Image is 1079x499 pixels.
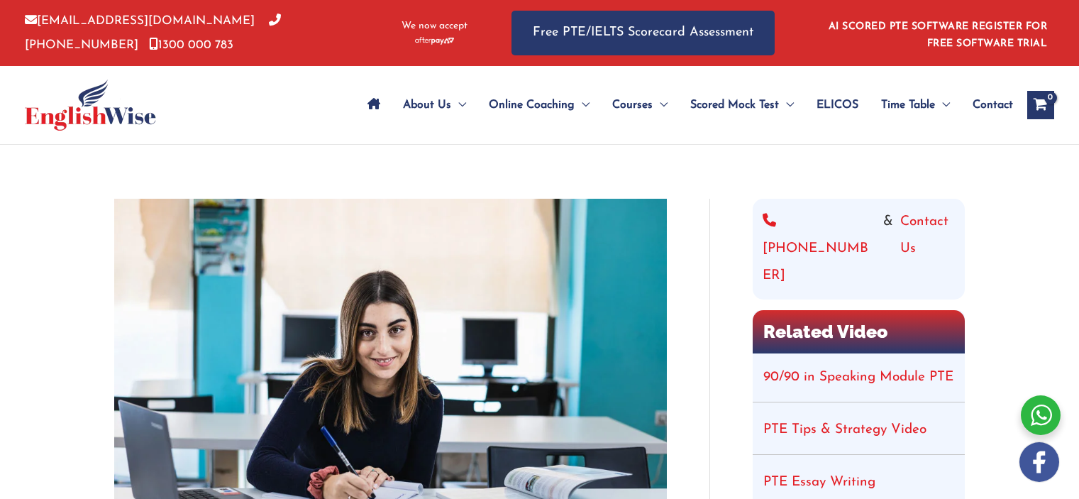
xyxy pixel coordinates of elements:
[935,80,950,130] span: Menu Toggle
[451,80,466,130] span: Menu Toggle
[601,80,679,130] a: CoursesMenu Toggle
[402,19,467,33] span: We now accept
[973,80,1013,130] span: Contact
[612,80,653,130] span: Courses
[25,15,281,50] a: [PHONE_NUMBER]
[653,80,668,130] span: Menu Toggle
[829,21,1048,49] a: AI SCORED PTE SOFTWARE REGISTER FOR FREE SOFTWARE TRIAL
[817,80,858,130] span: ELICOS
[356,80,1013,130] nav: Site Navigation: Main Menu
[25,15,255,27] a: [EMAIL_ADDRESS][DOMAIN_NAME]
[25,79,156,131] img: cropped-ew-logo
[1019,442,1059,482] img: white-facebook.png
[763,423,926,437] a: PTE Tips & Strategy Video
[763,371,953,384] a: 90/90 in Speaking Module PTE
[779,80,794,130] span: Menu Toggle
[961,80,1013,130] a: Contact
[763,209,876,290] a: [PHONE_NUMBER]
[763,209,955,290] div: &
[403,80,451,130] span: About Us
[820,10,1054,56] aside: Header Widget 1
[415,37,454,45] img: Afterpay-Logo
[149,39,233,51] a: 1300 000 783
[753,310,965,353] h2: Related Video
[870,80,961,130] a: Time TableMenu Toggle
[679,80,805,130] a: Scored Mock TestMenu Toggle
[1027,91,1054,119] a: View Shopping Cart, empty
[690,80,779,130] span: Scored Mock Test
[575,80,590,130] span: Menu Toggle
[511,11,775,55] a: Free PTE/IELTS Scorecard Assessment
[763,476,875,489] a: PTE Essay Writing
[881,80,935,130] span: Time Table
[805,80,870,130] a: ELICOS
[392,80,477,130] a: About UsMenu Toggle
[900,209,955,290] a: Contact Us
[477,80,601,130] a: Online CoachingMenu Toggle
[489,80,575,130] span: Online Coaching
